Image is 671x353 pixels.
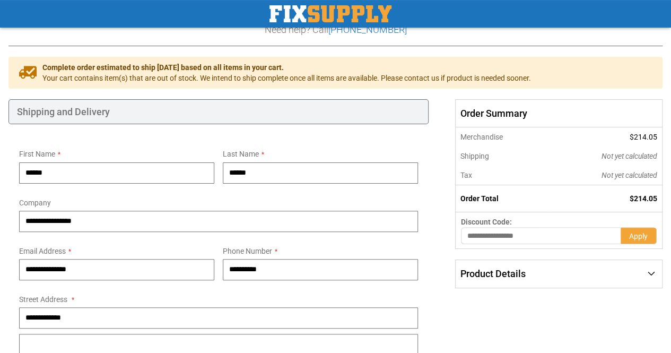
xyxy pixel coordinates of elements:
button: Apply [621,227,657,244]
span: Not yet calculated [602,171,657,179]
a: [PHONE_NUMBER] [328,24,407,35]
span: Discount Code: [461,218,512,226]
h3: Need help? Call [8,24,663,35]
span: Phone Number [223,247,272,255]
span: Company [19,199,51,207]
a: store logo [269,5,391,22]
span: Shipping [460,152,489,160]
strong: Order Total [460,194,499,203]
span: Order Summary [455,99,663,128]
span: Your cart contains item(s) that are out of stock. We intend to ship complete once all items are a... [42,73,531,83]
span: Complete order estimated to ship [DATE] based on all items in your cart. [42,62,531,73]
th: Merchandise [456,127,547,147]
span: Apply [629,232,648,240]
span: $214.05 [630,194,657,203]
span: Product Details [460,268,526,279]
th: Tax [456,166,547,185]
div: Shipping and Delivery [8,99,429,125]
span: Email Address [19,247,66,255]
span: Last Name [223,150,259,158]
img: Fix Industrial Supply [269,5,391,22]
span: Street Address [19,295,67,304]
span: Not yet calculated [602,152,657,160]
span: First Name [19,150,55,158]
span: $214.05 [630,133,657,141]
